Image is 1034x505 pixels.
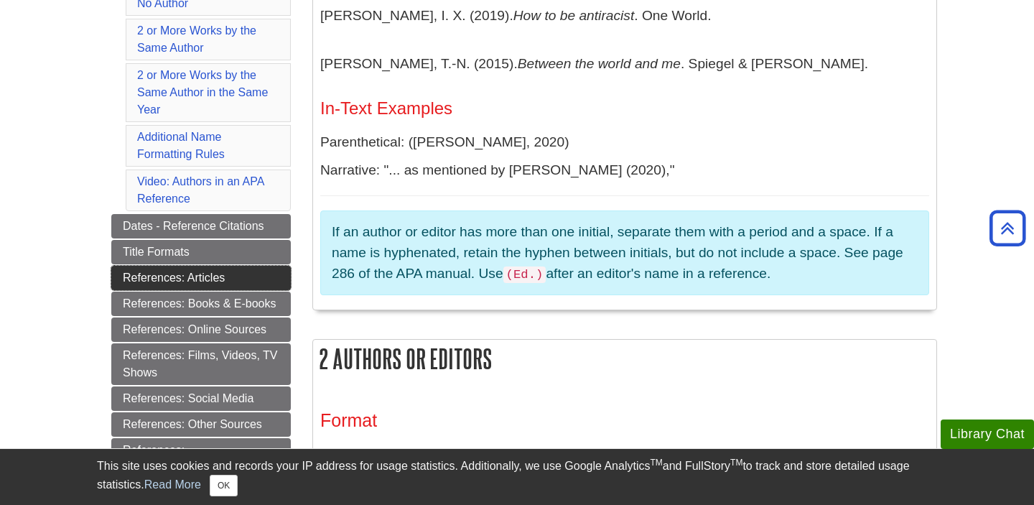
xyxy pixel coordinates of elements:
a: References: Books & E-books [111,292,291,316]
h3: Format [320,410,929,431]
div: This site uses cookies and records your IP address for usage statistics. Additionally, we use Goo... [97,458,937,496]
sup: TM [650,458,662,468]
p: Parenthetical: ([PERSON_NAME], 2020) [320,132,929,153]
a: References: Other Sources [111,412,291,437]
i: Between the world and me [518,56,681,71]
button: Close [210,475,238,496]
a: References: Social Media [111,386,291,411]
a: 2 or More Works by the Same Author in the Same Year [137,69,268,116]
a: Title Formats [111,240,291,264]
a: References: Articles [111,266,291,290]
a: Back to Top [984,218,1030,238]
p: [PERSON_NAME], T.-N. (2015). . Spiegel & [PERSON_NAME]. [320,43,929,85]
a: Read More [144,478,201,491]
h4: In-Text Examples [320,99,929,118]
p: Last Name, First Initial(s)., & Last Name, First Initial(s). [320,445,929,487]
sup: TM [730,458,742,468]
a: References: Secondary/Indirect Sources [111,438,291,480]
p: Narrative: "... as mentioned by [PERSON_NAME] (2020)," [320,160,929,181]
a: References: Online Sources [111,318,291,342]
i: How to be antiracist [513,8,635,23]
a: Dates - Reference Citations [111,214,291,238]
p: If an author or editor has more than one initial, separate them with a period and a space. If a n... [332,222,918,284]
a: Video: Authors in an APA Reference [137,175,264,205]
a: References: Films, Videos, TV Shows [111,343,291,385]
a: 2 or More Works by the Same Author [137,24,256,54]
code: (Ed.) [503,267,546,283]
h2: 2 Authors or Editors [313,340,936,378]
button: Library Chat [941,420,1034,449]
a: Additional Name Formatting Rules [137,131,225,160]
